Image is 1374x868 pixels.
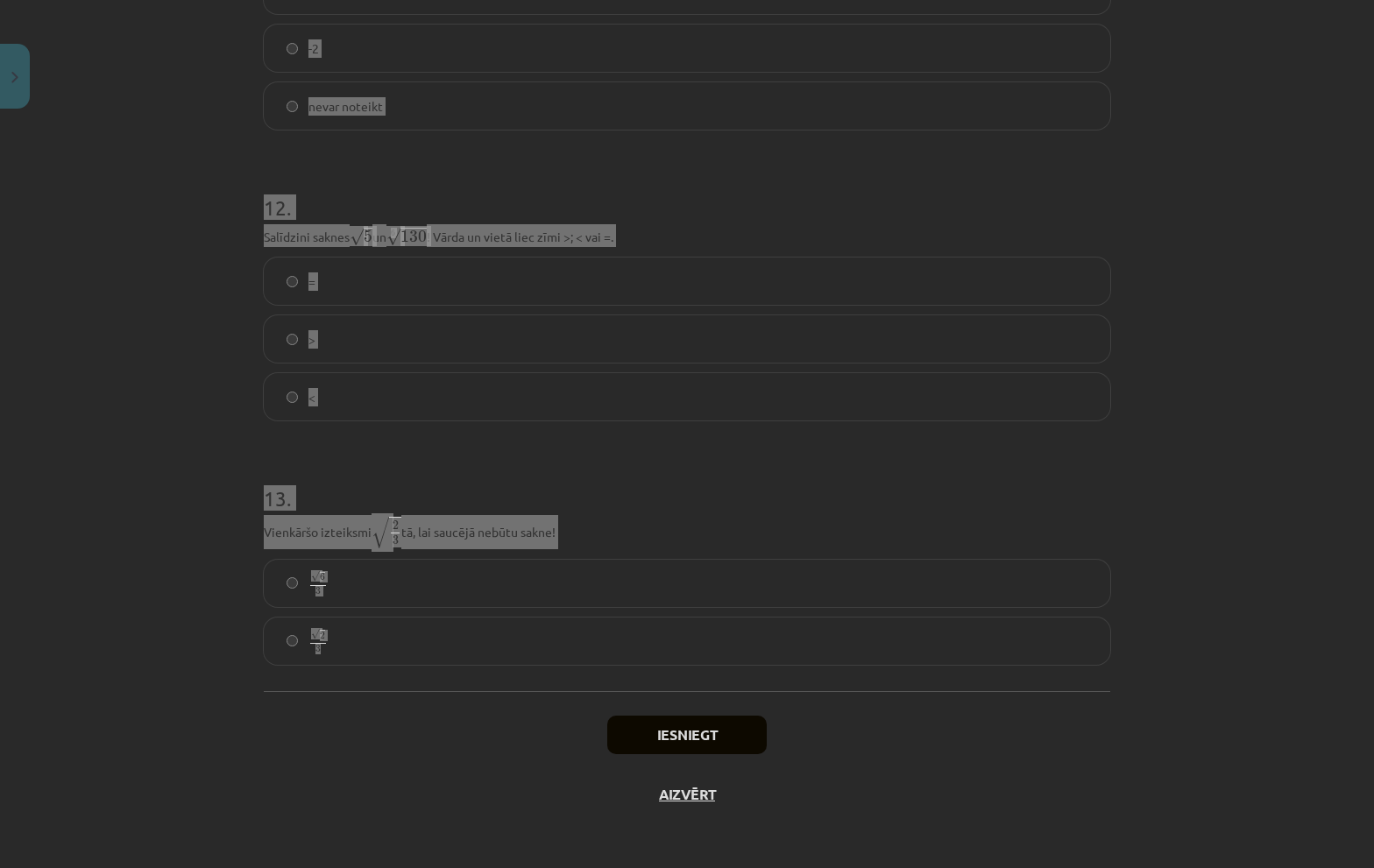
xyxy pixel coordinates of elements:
[386,228,400,246] span: √
[264,224,1110,247] p: Salīdzini saknes un ! Vārda un vietā liec zīmi >; < vai =.
[315,588,321,596] span: 3
[287,43,298,54] input: -2
[320,574,325,582] span: 6
[364,230,372,243] span: 5
[400,230,427,243] span: 130
[320,632,325,639] span: 2
[308,330,315,349] span: >
[308,97,383,116] span: nevar noteikt
[264,455,1110,510] h1: 13 .
[287,101,298,112] input: nevar noteikt
[308,388,315,406] span: <
[607,716,767,754] button: Iesniegt
[308,39,319,58] span: -2
[11,72,18,83] img: icon-close-lesson-0947bae3869378f0d4975bcd49f059093ad1ed9edebbc8119c70593378902aed.svg
[287,392,298,403] input: <
[393,536,399,545] span: 3
[287,334,298,345] input: >
[350,228,364,246] span: √
[308,272,315,291] span: =
[311,630,320,640] span: √
[264,515,1110,549] p: Vienkāršo izteiksmi tā, lai saucējā nebūtu sakne!
[287,276,298,287] input: =
[264,165,1110,219] h1: 12 .
[372,517,389,548] span: √
[311,572,320,582] span: √
[393,521,399,530] span: 2
[315,646,321,653] span: 3
[654,786,720,803] button: Aizvērt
